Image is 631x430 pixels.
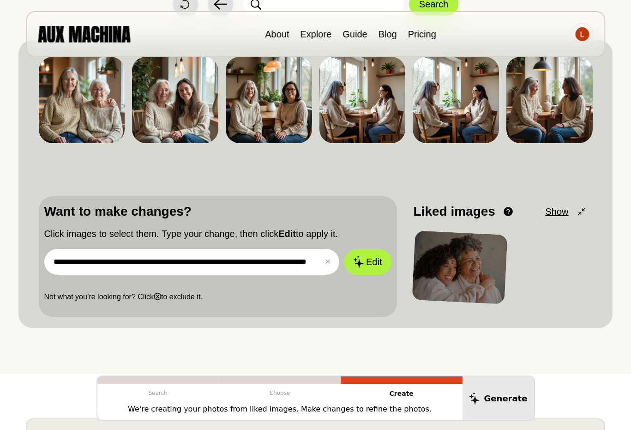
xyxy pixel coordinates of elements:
[575,27,589,41] img: Avatar
[379,29,397,39] a: Blog
[39,57,125,143] img: Search result
[300,29,331,39] a: Explore
[545,205,568,218] span: Show
[278,229,296,239] b: Edit
[154,293,161,301] b: ⓧ
[44,202,391,221] p: Want to make changes?
[343,29,367,39] a: Guide
[463,376,534,420] button: Generate
[265,29,289,39] a: About
[128,404,432,415] p: We're creating your photos from liked images. Make changes to refine the photos.
[325,256,331,267] button: ✕
[414,202,495,221] p: Liked images
[44,291,391,303] p: Not what you’re looking for? Click to exclude it.
[413,57,499,143] img: Search result
[506,57,593,143] img: Search result
[44,227,391,241] p: Click images to select them. Type your change, then click to apply it.
[132,57,218,143] img: Search result
[545,205,587,218] button: Show
[408,29,436,39] a: Pricing
[319,57,406,143] img: Search result
[38,26,130,42] img: AUX MACHINA
[97,384,219,402] p: Search
[344,249,391,275] button: Edit
[226,57,312,143] img: Search result
[219,384,341,402] p: Choose
[341,384,463,404] p: Create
